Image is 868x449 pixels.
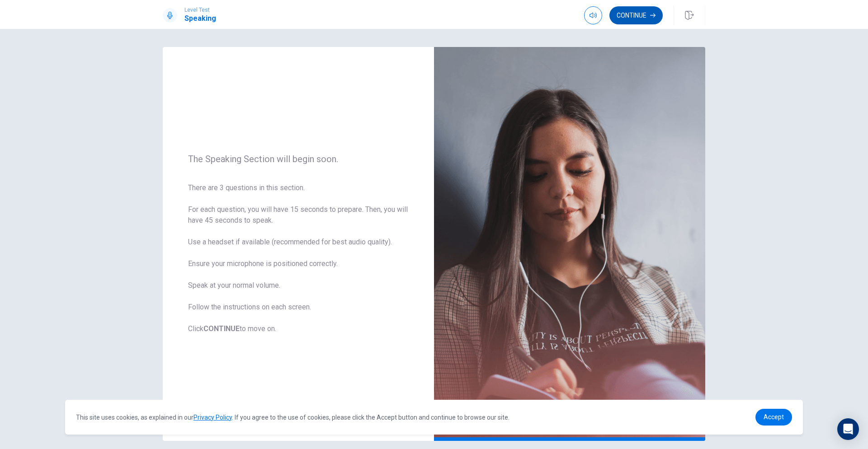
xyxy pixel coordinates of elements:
[837,418,859,440] div: Open Intercom Messenger
[76,414,509,421] span: This site uses cookies, as explained in our . If you agree to the use of cookies, please click th...
[755,409,792,426] a: dismiss cookie message
[434,47,705,441] img: speaking intro
[184,13,216,24] h1: Speaking
[193,414,232,421] a: Privacy Policy
[188,154,409,164] span: The Speaking Section will begin soon.
[65,400,803,435] div: cookieconsent
[609,6,663,24] button: Continue
[184,7,216,13] span: Level Test
[203,324,240,333] b: CONTINUE
[188,182,409,334] span: There are 3 questions in this section. For each question, you will have 15 seconds to prepare. Th...
[764,413,784,421] span: Accept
